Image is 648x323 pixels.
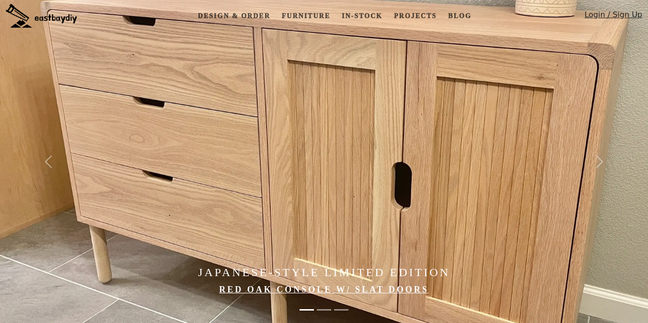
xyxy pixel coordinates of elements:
[194,7,274,25] a: Design & Order
[97,266,551,279] h4: Japanese-Style Limited Edition
[338,7,386,25] a: In-stock
[444,7,475,25] a: Blog
[278,7,334,25] a: Furniture
[6,4,77,28] img: eastbaydiy
[317,304,331,315] button: Elevate Your Home with Handcrafted Japanese-Style Furniture
[300,304,314,315] button: Japanese-Style Limited Edition
[334,304,348,315] button: Elevate Your Home with Handcrafted Japanese-Style Furniture
[390,7,440,25] a: Projects
[584,9,642,25] a: Login / Sign Up
[219,285,429,294] a: Red Oak Console w/ Slat Doors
